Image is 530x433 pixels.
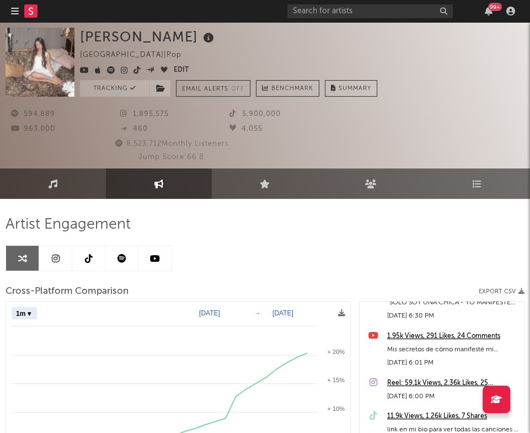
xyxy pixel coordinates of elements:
[120,125,148,133] span: 460
[328,348,345,355] text: + 20%
[254,309,261,317] text: →
[387,356,518,369] div: [DATE] 6:01 PM
[11,125,55,133] span: 963,000
[387,309,518,323] div: [DATE] 6:30 PM
[80,80,149,97] button: Tracking
[387,377,518,390] a: Reel: 59.1k Views, 2.36k Likes, 25 Comments
[328,405,345,412] text: + 10%
[387,296,518,309] div: “SOLO SOY UNA CHICA - YO MANIFESTÉ [PERSON_NAME]” EN MI CANAL DE YOUTUBE 💌 #yamisafdie #queridayo...
[176,80,250,97] button: Email AlertsOff
[138,154,204,161] span: Jump Score: 66.8
[339,86,371,92] span: Summary
[80,28,217,46] div: [PERSON_NAME]
[174,64,189,77] button: Edit
[387,410,518,423] a: 11.9k Views, 1.26k Likes, 7 Shares
[485,7,492,15] button: 99+
[229,110,281,118] span: 5,900,000
[488,3,502,11] div: 99 +
[479,288,524,295] button: Export CSV
[325,80,377,97] button: Summary
[120,110,169,118] span: 1,895,575
[11,110,55,118] span: 594,889
[271,82,313,96] span: Benchmark
[387,330,518,343] a: 1.95k Views, 291 Likes, 24 Comments
[6,285,129,298] span: Cross-Platform Comparison
[199,309,220,317] text: [DATE]
[387,343,518,356] div: Mis secretos de cómo manifesté mi canción con [PERSON_NAME] soy una chica
[328,377,345,383] text: + 15%
[80,49,194,62] div: [GEOGRAPHIC_DATA] | Pop
[231,86,244,92] em: Off
[114,140,229,147] span: 8,523,712 Monthly Listeners
[6,218,131,231] span: Artist Engagement
[287,4,453,18] input: Search for artists
[387,390,518,403] div: [DATE] 6:00 PM
[272,309,293,317] text: [DATE]
[229,125,263,133] span: 4,055
[256,80,319,97] a: Benchmark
